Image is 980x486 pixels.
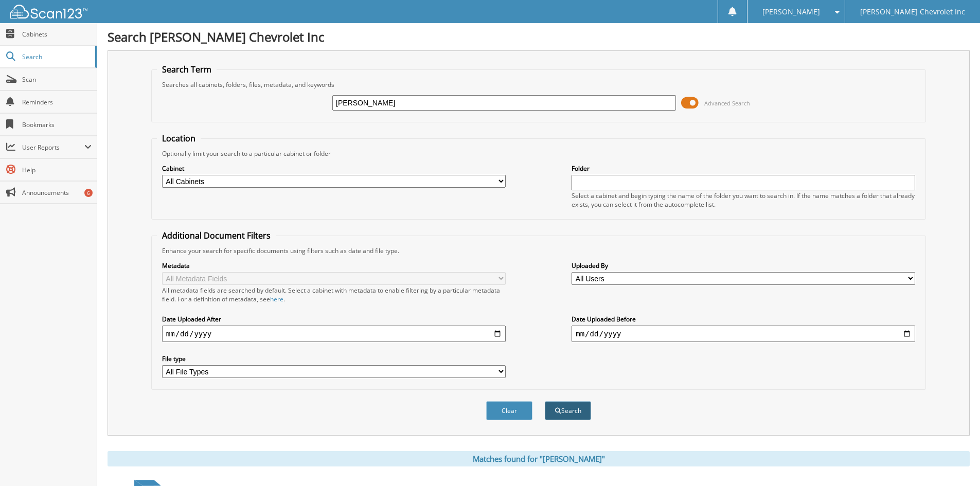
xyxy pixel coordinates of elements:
div: Enhance your search for specific documents using filters such as date and file type. [157,246,920,255]
input: end [572,326,915,342]
label: Metadata [162,261,506,270]
label: File type [162,354,506,363]
span: Advanced Search [704,99,750,107]
legend: Search Term [157,64,217,75]
input: start [162,326,506,342]
label: Folder [572,164,915,173]
div: 6 [84,189,93,197]
legend: Additional Document Filters [157,230,276,241]
button: Search [545,401,591,420]
span: Help [22,166,92,174]
div: Select a cabinet and begin typing the name of the folder you want to search in. If the name match... [572,191,915,209]
label: Cabinet [162,164,506,173]
span: Scan [22,75,92,84]
span: Cabinets [22,30,92,39]
span: [PERSON_NAME] [762,9,820,15]
span: Bookmarks [22,120,92,129]
label: Date Uploaded Before [572,315,915,323]
h1: Search [PERSON_NAME] Chevrolet Inc [108,28,970,45]
a: here [270,295,283,303]
div: Optionally limit your search to a particular cabinet or folder [157,149,920,158]
legend: Location [157,133,201,144]
div: All metadata fields are searched by default. Select a cabinet with metadata to enable filtering b... [162,286,506,303]
div: Matches found for "[PERSON_NAME]" [108,451,970,466]
label: Uploaded By [572,261,915,270]
span: Announcements [22,188,92,197]
span: Search [22,52,90,61]
div: Searches all cabinets, folders, files, metadata, and keywords [157,80,920,89]
span: Reminders [22,98,92,106]
span: [PERSON_NAME] Chevrolet Inc [860,9,965,15]
img: scan123-logo-white.svg [10,5,87,19]
span: User Reports [22,143,84,152]
label: Date Uploaded After [162,315,506,323]
button: Clear [486,401,532,420]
